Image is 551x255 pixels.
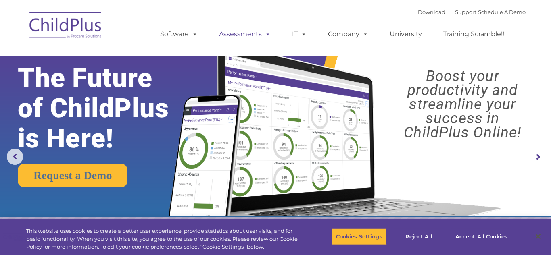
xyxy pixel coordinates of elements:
a: Assessments [211,26,279,42]
a: Schedule A Demo [478,9,526,15]
rs-layer: Boost your productivity and streamline your success in ChildPlus Online! [381,69,544,139]
button: Cookies Settings [332,228,387,245]
rs-layer: The Future of ChildPlus is Here! [18,63,194,153]
a: University [382,26,430,42]
button: Reject All [394,228,444,245]
span: Last name [112,53,137,59]
a: IT [284,26,315,42]
span: Phone number [112,86,146,92]
font: | [418,9,526,15]
a: Download [418,9,445,15]
button: Close [529,228,547,245]
a: Company [320,26,376,42]
a: Support [455,9,476,15]
a: Request a Demo [18,164,127,187]
a: Software [152,26,206,42]
img: ChildPlus by Procare Solutions [25,6,106,47]
button: Accept All Cookies [451,228,512,245]
div: This website uses cookies to create a better user experience, provide statistics about user visit... [26,227,303,251]
a: Training Scramble!! [435,26,512,42]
